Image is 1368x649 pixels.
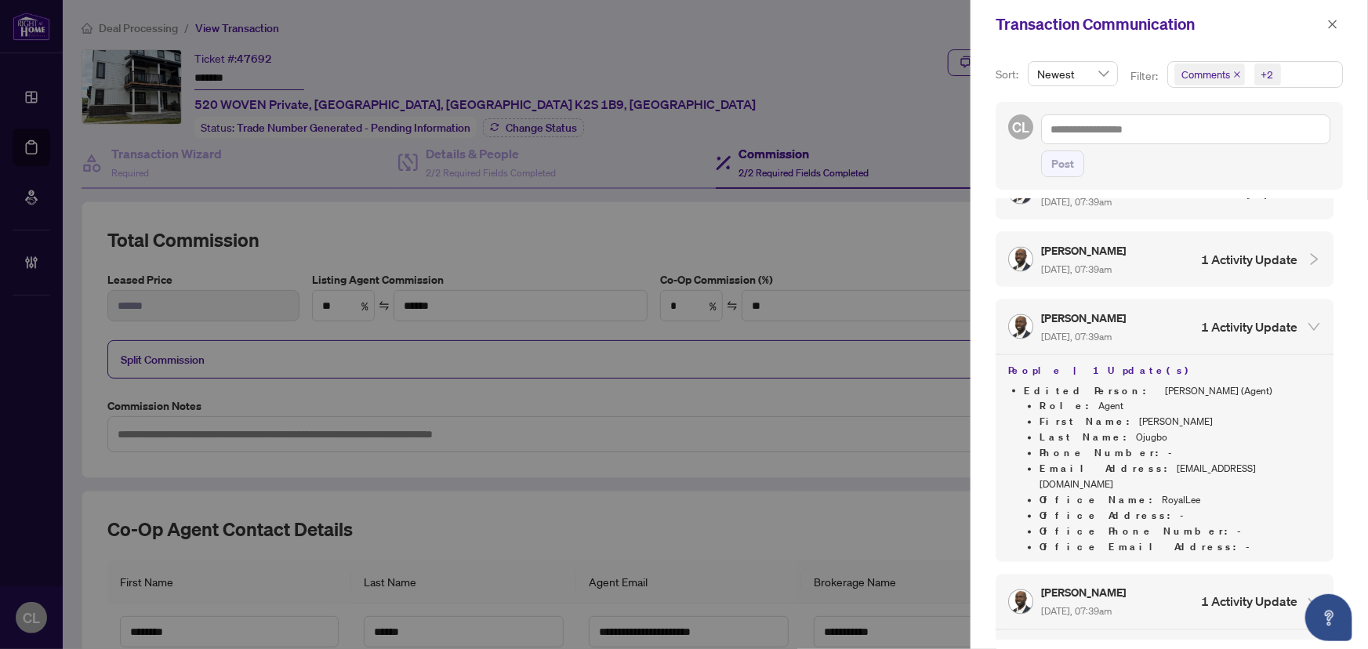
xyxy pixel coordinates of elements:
[1201,317,1297,336] h4: 1 Activity Update
[1307,252,1321,266] span: collapsed
[1037,62,1109,85] span: Newest
[1012,116,1029,138] span: CL
[1307,320,1321,334] span: expanded
[1233,71,1241,78] span: close
[1040,509,1321,524] li: -
[1009,315,1032,339] img: Profile Icon
[1040,493,1321,509] li: RoyalLee
[1040,415,1321,430] li: [PERSON_NAME]
[1040,399,1321,415] li: Agent
[1041,331,1112,343] span: [DATE], 07:39am
[1040,541,1246,554] span: Office Email Address :
[1040,540,1321,556] li: -
[1181,67,1230,82] span: Comments
[1041,606,1112,618] span: [DATE], 07:39am
[1009,590,1032,614] img: Profile Icon
[1041,150,1084,177] button: Post
[1040,446,1321,462] li: -
[996,66,1021,83] p: Sort:
[1130,67,1160,85] p: Filter:
[1024,383,1321,556] li: [PERSON_NAME] (Agent)
[1040,430,1321,446] li: Ojugbo
[1041,196,1112,208] span: [DATE], 07:39am
[1040,462,1177,476] span: Email Address :
[1009,248,1032,271] img: Profile Icon
[1041,263,1112,275] span: [DATE], 07:39am
[1040,415,1139,429] span: First Name :
[1041,584,1128,602] h5: [PERSON_NAME]
[1040,494,1162,507] span: Office Name :
[996,232,1334,287] div: Profile Icon[PERSON_NAME] [DATE], 07:39am1 Activity Update
[1040,400,1098,413] span: Role :
[1040,462,1321,493] li: [EMAIL_ADDRESS][DOMAIN_NAME]
[1327,19,1338,30] span: close
[1041,309,1128,327] h5: [PERSON_NAME]
[1307,595,1321,609] span: expanded
[1305,594,1352,641] button: Open asap
[996,575,1334,629] div: Profile Icon[PERSON_NAME] [DATE], 07:39am1 Activity Update
[1040,509,1180,523] span: Office Address :
[1008,361,1321,380] h4: People | 1 Update(s)
[996,299,1334,354] div: Profile Icon[PERSON_NAME] [DATE], 07:39am1 Activity Update
[1040,431,1136,444] span: Last Name :
[1201,593,1297,611] h4: 1 Activity Update
[1040,524,1321,540] li: -
[1201,250,1297,269] h4: 1 Activity Update
[1261,67,1274,82] div: +2
[1024,384,1165,397] span: Edited Person :
[996,13,1323,36] div: Transaction Communication
[1040,447,1168,460] span: Phone Number :
[1174,63,1245,85] span: Comments
[1041,241,1128,259] h5: [PERSON_NAME]
[1040,525,1237,538] span: Office Phone Number :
